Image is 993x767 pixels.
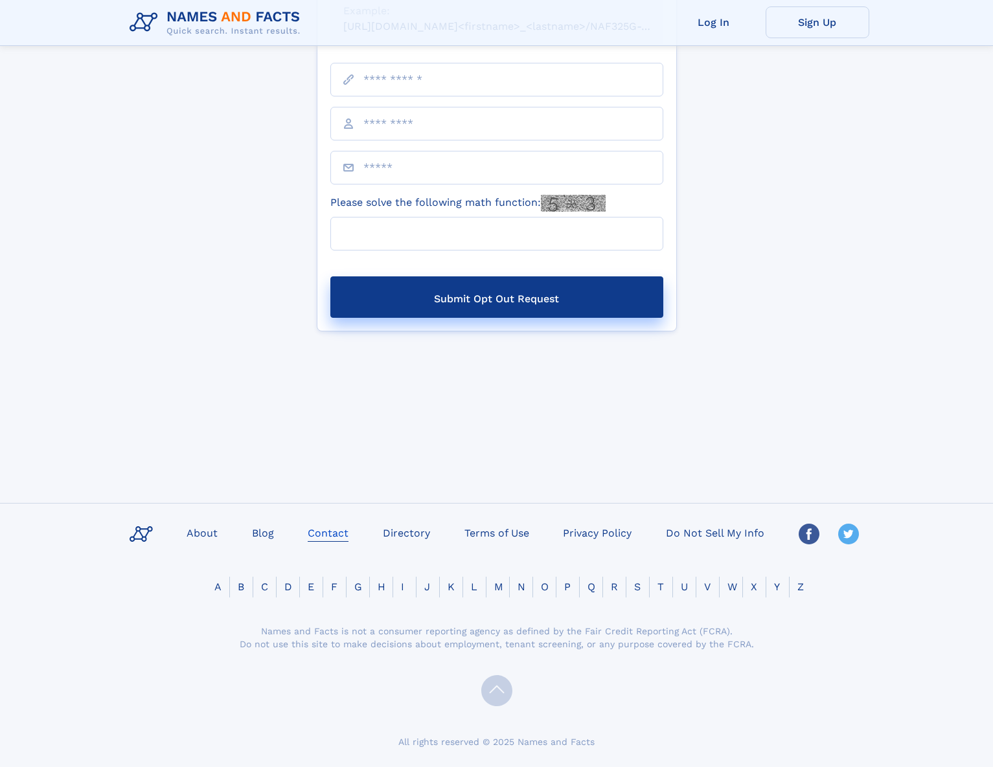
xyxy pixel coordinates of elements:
a: L [463,581,485,593]
a: V [696,581,718,593]
a: I [393,581,412,593]
a: T [650,581,672,593]
img: Logo Names and Facts [124,5,311,40]
a: H [370,581,393,593]
a: R [603,581,626,593]
a: B [230,581,252,593]
a: N [510,581,533,593]
a: P [556,581,578,593]
a: Terms of Use [459,523,534,542]
a: Do Not Sell My Info [661,523,770,542]
div: All rights reserved © 2025 Names and Facts [124,735,869,748]
a: Contact [302,523,354,542]
label: Please solve the following math function: [330,195,606,212]
a: About [181,523,223,542]
a: J [417,581,438,593]
a: M [486,581,511,593]
a: Privacy Policy [558,523,637,542]
a: F [323,581,345,593]
div: Names and Facts is not a consumer reporting agency as defined by the Fair Credit Reporting Act (F... [238,625,756,650]
a: C [253,581,276,593]
a: Y [766,581,788,593]
a: Z [790,581,812,593]
a: Sign Up [766,6,869,38]
a: K [440,581,462,593]
a: Blog [247,523,279,542]
a: Q [580,581,603,593]
a: Directory [378,523,435,542]
a: W [720,581,745,593]
a: D [277,581,300,593]
img: Twitter [838,524,859,544]
a: G [347,581,370,593]
a: E [300,581,322,593]
a: U [673,581,696,593]
a: X [743,581,765,593]
a: O [533,581,556,593]
img: Facebook [799,524,819,544]
a: Log In [662,6,766,38]
button: Submit Opt Out Request [330,276,663,318]
a: S [626,581,648,593]
a: A [207,581,229,593]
